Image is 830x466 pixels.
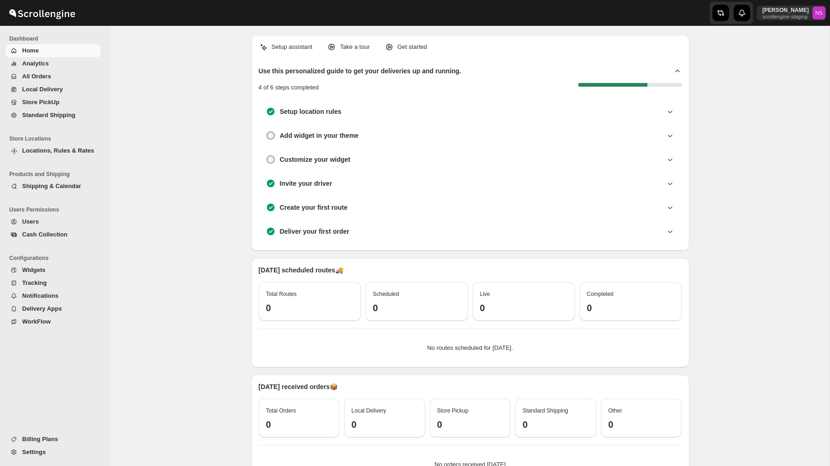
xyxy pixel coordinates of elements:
[22,305,62,312] span: Delivery Apps
[587,302,675,313] h3: 0
[587,291,614,297] span: Completed
[259,382,682,391] p: [DATE] received orders 📦
[397,42,427,52] p: Get started
[22,436,58,442] span: Billing Plans
[22,99,59,106] span: Store PickUp
[6,44,101,57] button: Home
[351,407,386,414] span: Local Delivery
[608,407,622,414] span: Other
[280,227,350,236] h3: Deliver your first order
[22,60,49,67] span: Analytics
[22,86,63,93] span: Local Delivery
[22,279,47,286] span: Tracking
[812,6,825,19] span: Nawneet Sharma
[22,147,94,154] span: Locations, Rules & Rates
[259,66,462,76] h2: Use this personalized guide to get your deliveries up and running.
[259,83,319,92] p: 4 of 6 steps completed
[480,291,490,297] span: Live
[9,171,104,178] span: Products and Shipping
[266,407,296,414] span: Total Orders
[22,448,46,455] span: Settings
[22,73,51,80] span: All Orders
[7,1,77,24] img: ScrollEngine
[280,155,350,164] h3: Customize your widget
[6,446,101,459] button: Settings
[22,218,39,225] span: Users
[815,10,823,16] text: NS
[272,42,313,52] p: Setup assistant
[340,42,369,52] p: Take a tour
[6,228,101,241] button: Cash Collection
[9,35,104,42] span: Dashboard
[6,433,101,446] button: Billing Plans
[9,135,104,142] span: Store Locations
[437,419,504,430] h3: 0
[266,291,297,297] span: Total Routes
[608,419,675,430] h3: 0
[373,302,461,313] h3: 0
[522,419,589,430] h3: 0
[6,215,101,228] button: Users
[437,407,468,414] span: Store Pickup
[6,289,101,302] button: Notifications
[266,419,332,430] h3: 0
[6,70,101,83] button: All Orders
[6,315,101,328] button: WorkFlow
[9,254,104,262] span: Configurations
[280,107,342,116] h3: Setup location rules
[22,47,39,54] span: Home
[259,265,682,275] p: [DATE] scheduled routes 🚚
[22,266,45,273] span: Widgets
[280,179,332,188] h3: Invite your driver
[6,57,101,70] button: Analytics
[22,292,59,299] span: Notifications
[373,291,399,297] span: Scheduled
[280,131,359,140] h3: Add widget in your theme
[522,407,568,414] span: Standard Shipping
[22,112,76,118] span: Standard Shipping
[762,6,809,14] p: [PERSON_NAME]
[280,203,348,212] h3: Create your first route
[6,180,101,193] button: Shipping & Calendar
[6,264,101,277] button: Widgets
[480,302,568,313] h3: 0
[22,231,67,238] span: Cash Collection
[22,183,81,189] span: Shipping & Calendar
[757,6,826,20] button: User menu
[6,144,101,157] button: Locations, Rules & Rates
[266,343,675,353] p: No routes scheduled for [DATE].
[351,419,418,430] h3: 0
[22,318,51,325] span: WorkFlow
[762,14,809,19] p: scrollengine-staging
[266,302,354,313] h3: 0
[6,302,101,315] button: Delivery Apps
[9,206,104,213] span: Users Permissions
[6,277,101,289] button: Tracking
